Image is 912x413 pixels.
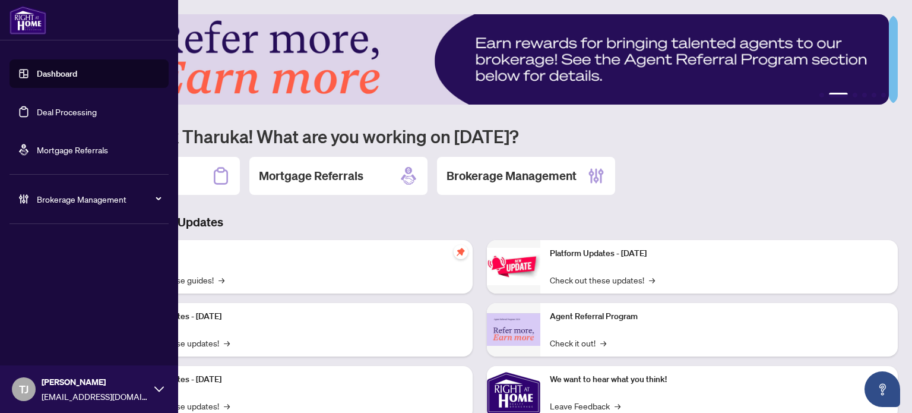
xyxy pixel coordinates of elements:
[42,376,148,389] span: [PERSON_NAME]
[487,248,540,285] img: Platform Updates - June 23, 2025
[864,371,900,407] button: Open asap
[224,336,230,349] span: →
[37,144,108,155] a: Mortgage Referrals
[550,336,606,349] a: Check it out!→
[62,14,889,105] img: Slide 1
[218,273,224,286] span: →
[881,93,886,97] button: 6
[550,273,655,286] a: Check out these updates!→
[19,381,28,398] span: TJ
[550,247,888,260] p: Platform Updates - [DATE]
[9,6,46,34] img: logo
[853,93,857,97] button: 3
[125,247,463,260] p: Self-Help
[42,390,148,403] span: [EMAIL_ADDRESS][DOMAIN_NAME]
[550,310,888,323] p: Agent Referral Program
[37,68,77,79] a: Dashboard
[862,93,867,97] button: 4
[550,373,888,386] p: We want to hear what you think!
[259,168,363,184] h2: Mortgage Referrals
[125,373,463,386] p: Platform Updates - [DATE]
[62,125,898,147] h1: Welcome back Tharuka! What are you working on [DATE]?
[829,93,848,97] button: 2
[649,273,655,286] span: →
[819,93,824,97] button: 1
[600,336,606,349] span: →
[125,310,463,323] p: Platform Updates - [DATE]
[37,193,160,206] span: Brokerage Management
[872,93,876,97] button: 5
[487,313,540,346] img: Agent Referral Program
[550,399,620,412] a: Leave Feedback→
[615,399,620,412] span: →
[454,245,468,259] span: pushpin
[446,168,577,184] h2: Brokerage Management
[37,106,97,117] a: Deal Processing
[224,399,230,412] span: →
[62,214,898,231] h3: Brokerage & Industry Updates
